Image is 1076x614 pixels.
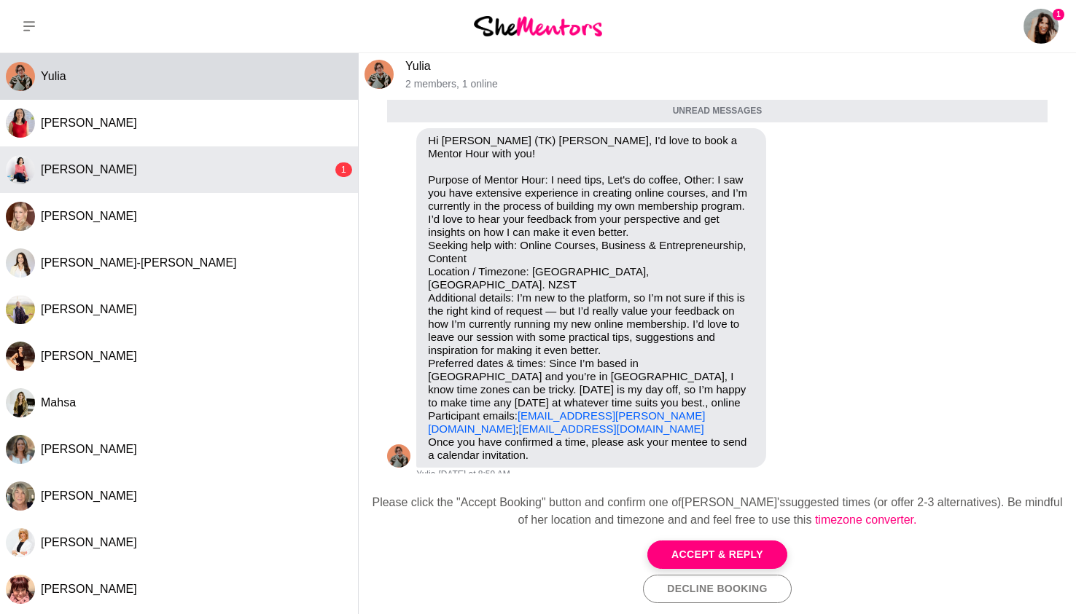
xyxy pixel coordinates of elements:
[428,134,755,160] p: Hi [PERSON_NAME] (TK) [PERSON_NAME], I'd love to book a Mentor Hour with you!
[405,78,1070,90] p: 2 members , 1 online
[6,202,35,231] div: Philippa Sutherland
[387,100,1047,123] div: Unread messages
[6,435,35,464] div: Alicia Visser
[41,256,237,269] span: [PERSON_NAME]-[PERSON_NAME]
[41,210,137,222] span: [PERSON_NAME]
[6,248,35,278] div: Janelle Kee-Sue
[6,575,35,604] img: M
[6,481,35,511] div: Janet Kaye
[428,436,755,462] p: Once you have confirmed a time, please ask your mentee to send a calendar invitation.
[6,155,35,184] img: J
[6,295,35,324] img: J
[428,173,755,436] p: Purpose of Mentor Hour: I need tips, Let's do coffee, Other: I saw you have extensive experience ...
[6,435,35,464] img: A
[41,536,137,548] span: [PERSON_NAME]
[41,303,137,315] span: [PERSON_NAME]
[428,409,705,435] a: [EMAIL_ADDRESS][PERSON_NAME][DOMAIN_NAME]
[416,469,435,481] span: Yulia
[6,342,35,371] div: Kristy Eagleton
[6,388,35,417] img: M
[6,528,35,557] img: K
[41,443,137,455] span: [PERSON_NAME]
[6,202,35,231] img: P
[364,60,394,89] img: Y
[41,117,137,129] span: [PERSON_NAME]
[335,162,352,177] div: 1
[1024,9,1059,44] img: Taliah-Kate (TK) Byron
[41,70,66,82] span: Yulia
[6,62,35,91] img: Y
[6,342,35,371] img: K
[1024,9,1059,44] a: Taliah-Kate (TK) Byron1
[364,60,394,89] div: Yulia
[519,422,704,435] a: [EMAIL_ADDRESS][DOMAIN_NAME]
[405,60,431,72] a: Yulia
[370,494,1064,529] div: Please click the "Accept Booking" button and confirm one of [PERSON_NAME]'s suggested times (or o...
[6,388,35,417] div: Mahsa
[6,109,35,138] div: Dr Missy Wolfman
[41,489,137,502] span: [PERSON_NAME]
[6,295,35,324] div: Jaclyn Laytt
[41,396,76,409] span: Mahsa
[41,163,137,176] span: [PERSON_NAME]
[6,248,35,278] img: J
[647,540,787,569] button: Accept & Reply
[6,155,35,184] div: Jolynne Rydz
[6,481,35,511] img: J
[438,469,510,481] time: 2025-08-08T22:59:10.064Z
[6,109,35,138] img: D
[474,16,602,36] img: She Mentors Logo
[1053,9,1064,20] span: 1
[643,575,791,603] button: Decline Booking
[6,575,35,604] div: Mel Stibbs
[41,583,137,595] span: [PERSON_NAME]
[6,528,35,557] div: Kat Millar
[6,62,35,91] div: Yulia
[387,444,410,468] div: Yulia
[41,350,137,362] span: [PERSON_NAME]
[387,444,410,468] img: Y
[815,513,917,526] a: timezone converter.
